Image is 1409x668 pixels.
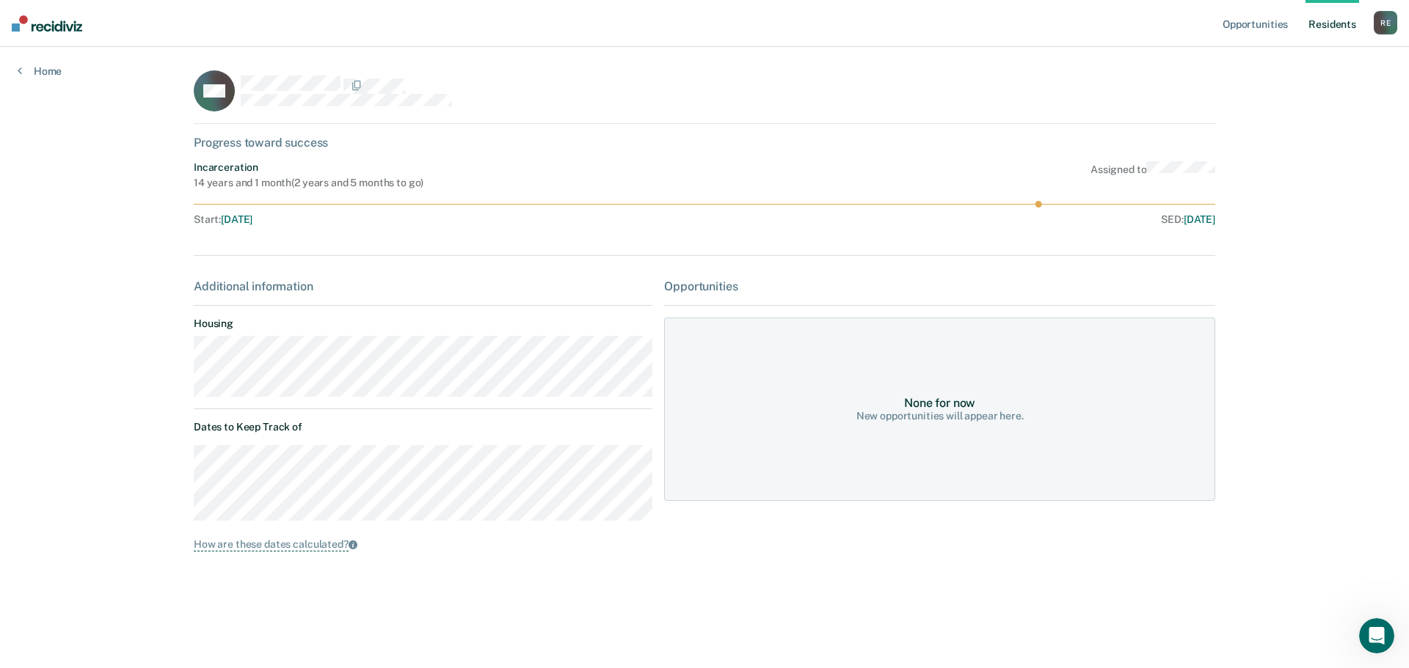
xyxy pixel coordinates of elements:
img: Recidiviz [12,15,82,32]
div: None for now [904,396,975,410]
div: R E [1374,11,1397,34]
div: Incarceration [194,161,423,174]
div: SED : [710,213,1215,226]
div: Opportunities [664,279,1215,293]
div: Start : [194,213,704,226]
a: How are these dates calculated? [194,538,652,551]
a: Home [18,65,62,78]
dt: Dates to Keep Track of [194,421,652,433]
div: How are these dates calculated? [194,538,349,551]
span: [DATE] [1184,213,1215,225]
iframe: Intercom live chat [1359,618,1394,653]
button: RE [1374,11,1397,34]
div: Progress toward success [194,136,1215,150]
div: Additional information [194,279,652,293]
div: New opportunities will appear here. [856,410,1024,422]
span: [DATE] [221,213,252,225]
dt: Housing [194,318,652,330]
div: 14 years and 1 month ( 2 years and 5 months to go ) [194,177,423,189]
div: Assigned to [1091,161,1215,189]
